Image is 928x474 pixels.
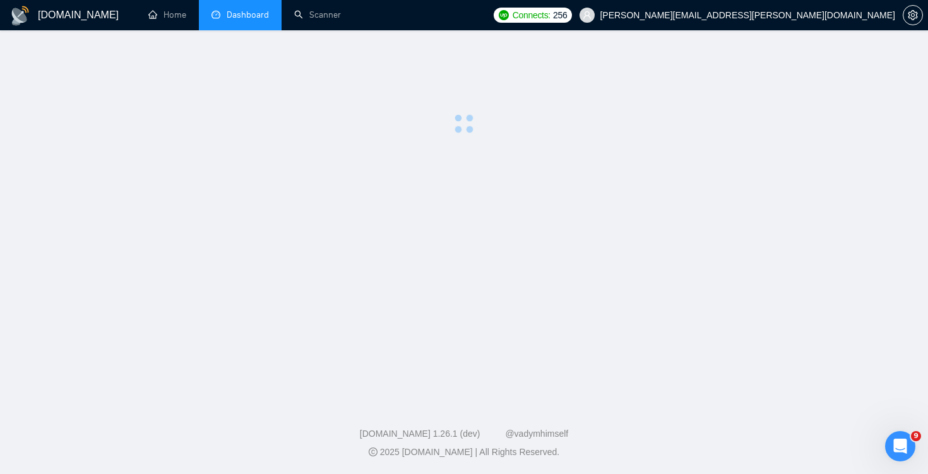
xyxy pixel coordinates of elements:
a: searchScanner [294,9,341,20]
span: 256 [553,8,567,22]
div: 2025 [DOMAIN_NAME] | All Rights Reserved. [10,446,918,459]
img: logo [10,6,30,26]
span: user [583,11,592,20]
span: copyright [369,447,378,456]
a: homeHome [148,9,186,20]
span: Dashboard [227,9,269,20]
img: upwork-logo.png [499,10,509,20]
span: setting [903,10,922,20]
a: [DOMAIN_NAME] 1.26.1 (dev) [360,429,480,439]
iframe: Intercom live chat [885,431,915,461]
button: setting [903,5,923,25]
a: @vadymhimself [505,429,568,439]
span: dashboard [211,10,220,19]
a: setting [903,10,923,20]
span: Connects: [513,8,550,22]
span: 9 [911,431,921,441]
